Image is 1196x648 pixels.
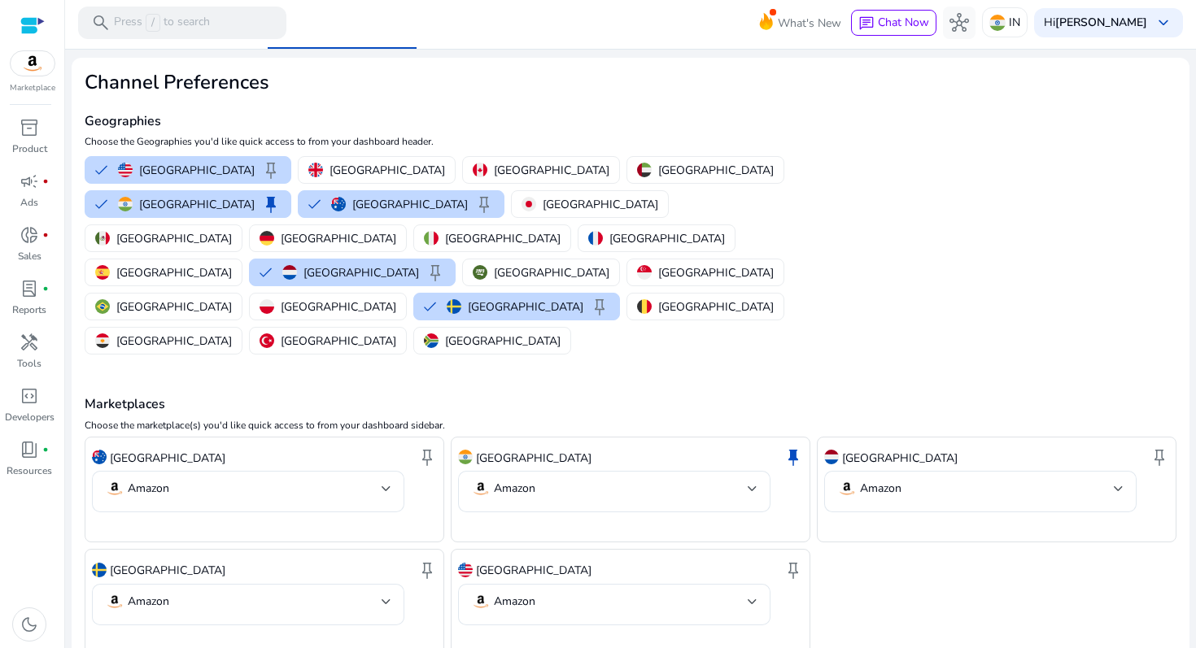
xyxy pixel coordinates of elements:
[10,82,55,94] p: Marketplace
[989,15,1006,31] img: in.svg
[20,225,39,245] span: donut_small
[20,279,39,298] span: lab_profile
[1044,17,1147,28] p: Hi
[424,333,439,348] img: za.svg
[476,450,591,467] p: [GEOGRAPHIC_DATA]
[658,162,774,179] p: [GEOGRAPHIC_DATA]
[128,481,169,496] p: Amazon
[837,479,857,498] img: amazon.svg
[522,197,536,211] img: jp.svg
[18,249,41,263] p: Sales
[17,356,41,371] p: Tools
[20,386,39,406] span: code_blocks
[949,13,969,33] span: hub
[468,298,583,315] p: [GEOGRAPHIC_DATA]
[1055,15,1147,30] b: [PERSON_NAME]
[658,298,774,315] p: [GEOGRAPHIC_DATA]
[590,297,609,316] span: keep
[476,562,591,579] p: [GEOGRAPHIC_DATA]
[85,114,813,129] h4: Geographies
[494,594,535,609] p: Amazon
[445,230,561,247] p: [GEOGRAPHIC_DATA]
[42,285,49,292] span: fiber_manual_record
[118,163,133,177] img: us.svg
[95,265,110,280] img: es.svg
[105,479,124,498] img: amazon.svg
[494,264,609,281] p: [GEOGRAPHIC_DATA]
[95,231,110,246] img: mx.svg
[85,134,813,149] p: Choose the Geographies you'd like quick access to from your dashboard header.
[261,160,281,180] span: keep
[146,14,160,32] span: /
[281,333,396,350] p: [GEOGRAPHIC_DATA]
[260,333,274,348] img: tr.svg
[308,163,323,177] img: uk.svg
[95,299,110,314] img: br.svg
[458,450,473,464] img: in.svg
[471,479,491,498] img: amazon.svg
[494,162,609,179] p: [GEOGRAPHIC_DATA]
[95,333,110,348] img: eg.svg
[116,230,232,247] p: [GEOGRAPHIC_DATA]
[11,51,55,76] img: amazon.svg
[116,264,232,281] p: [GEOGRAPHIC_DATA]
[260,299,274,314] img: pl.svg
[5,410,55,424] p: Developers
[12,302,46,317] p: Reports
[417,560,437,580] span: keep
[118,197,133,211] img: in.svg
[282,265,297,280] img: nl.svg
[637,265,652,280] img: sg.svg
[943,7,976,39] button: hub
[85,397,1176,412] h4: Marketplaces
[658,264,774,281] p: [GEOGRAPHIC_DATA]
[139,196,255,213] p: [GEOGRAPHIC_DATA]
[128,594,169,609] p: Amazon
[20,333,39,352] span: handyman
[1009,8,1020,37] p: IN
[261,194,281,214] span: keep
[91,13,111,33] span: search
[110,562,225,579] p: [GEOGRAPHIC_DATA]
[473,163,487,177] img: ca.svg
[637,299,652,314] img: be.svg
[92,450,107,464] img: au.svg
[471,592,491,611] img: amazon.svg
[20,118,39,137] span: inventory_2
[42,178,49,185] span: fiber_manual_record
[281,230,396,247] p: [GEOGRAPHIC_DATA]
[494,481,535,496] p: Amazon
[12,141,47,156] p: Product
[424,231,439,246] img: it.svg
[637,163,652,177] img: ae.svg
[426,263,445,282] span: keep
[851,10,936,36] button: chatChat Now
[116,333,232,350] p: [GEOGRAPHIC_DATA]
[42,232,49,238] span: fiber_manual_record
[114,14,210,32] p: Press to search
[85,418,1176,433] p: Choose the marketplace(s) you'd like quick access to from your dashboard sidebar.
[824,450,839,464] img: nl.svg
[42,446,49,453] span: fiber_manual_record
[20,172,39,191] span: campaign
[281,298,396,315] p: [GEOGRAPHIC_DATA]
[20,440,39,459] span: book_4
[20,615,39,634] span: dark_mode
[543,196,658,213] p: [GEOGRAPHIC_DATA]
[473,265,487,280] img: sa.svg
[784,560,803,580] span: keep
[110,450,225,467] p: [GEOGRAPHIC_DATA]
[260,231,274,246] img: de.svg
[1154,13,1173,33] span: keyboard_arrow_down
[92,563,107,577] img: se.svg
[7,463,52,478] p: Resources
[139,162,255,179] p: [GEOGRAPHIC_DATA]
[784,447,803,467] span: keep
[1150,447,1169,467] span: keep
[331,197,346,211] img: au.svg
[116,298,232,315] p: [GEOGRAPHIC_DATA]
[588,231,603,246] img: fr.svg
[474,194,494,214] span: keep
[417,447,437,467] span: keep
[458,563,473,577] img: us.svg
